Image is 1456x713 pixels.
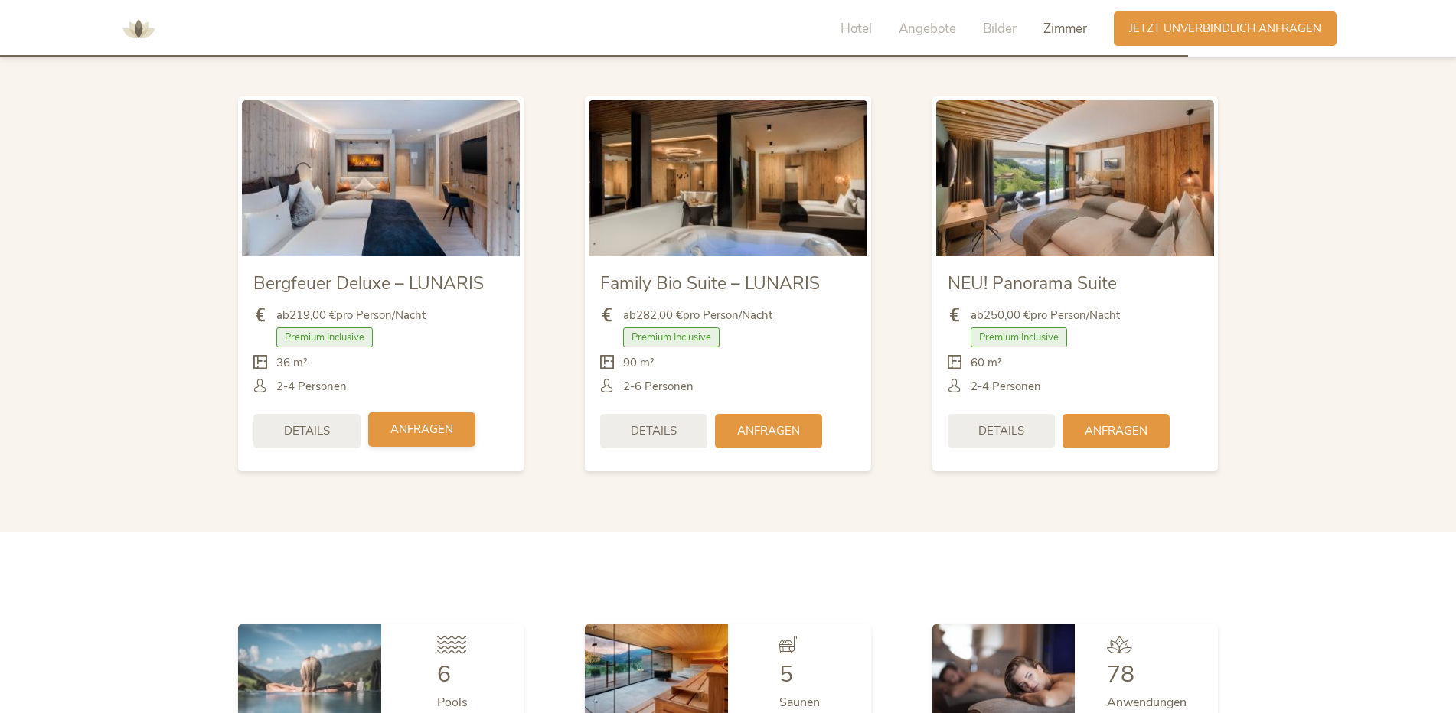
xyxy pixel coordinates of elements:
[600,272,820,295] span: Family Bio Suite – LUNARIS
[636,308,683,323] b: 282,00 €
[1043,20,1087,37] span: Zimmer
[984,308,1030,323] b: 250,00 €
[841,20,872,37] span: Hotel
[276,308,426,324] span: ab pro Person/Nacht
[948,272,1117,295] span: NEU! Panorama Suite
[936,100,1214,256] img: NEU! Panorama Suite
[589,100,867,256] img: Family Bio Suite – LUNARIS
[1129,21,1321,37] span: Jetzt unverbindlich anfragen
[983,20,1017,37] span: Bilder
[623,355,655,371] span: 90 m²
[971,327,1067,347] span: Premium Inclusive
[623,379,694,395] span: 2-6 Personen
[116,6,162,52] img: AMONTI & LUNARIS Wellnessresort
[623,308,772,324] span: ab pro Person/Nacht
[253,272,484,295] span: Bergfeuer Deluxe – LUNARIS
[971,379,1041,395] span: 2-4 Personen
[1107,694,1187,711] span: Anwendungen
[971,355,1002,371] span: 60 m²
[116,23,162,34] a: AMONTI & LUNARIS Wellnessresort
[971,308,1120,324] span: ab pro Person/Nacht
[779,659,793,690] span: 5
[623,327,720,347] span: Premium Inclusive
[437,659,451,690] span: 6
[1107,659,1134,690] span: 78
[437,694,468,711] span: Pools
[631,423,677,439] span: Details
[390,422,453,438] span: Anfragen
[978,423,1024,439] span: Details
[1085,423,1147,439] span: Anfragen
[276,379,347,395] span: 2-4 Personen
[779,694,820,711] span: Saunen
[242,100,520,256] img: Bergfeuer Deluxe – LUNARIS
[289,308,336,323] b: 219,00 €
[284,423,330,439] span: Details
[276,355,308,371] span: 36 m²
[899,20,956,37] span: Angebote
[737,423,800,439] span: Anfragen
[276,327,373,347] span: Premium Inclusive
